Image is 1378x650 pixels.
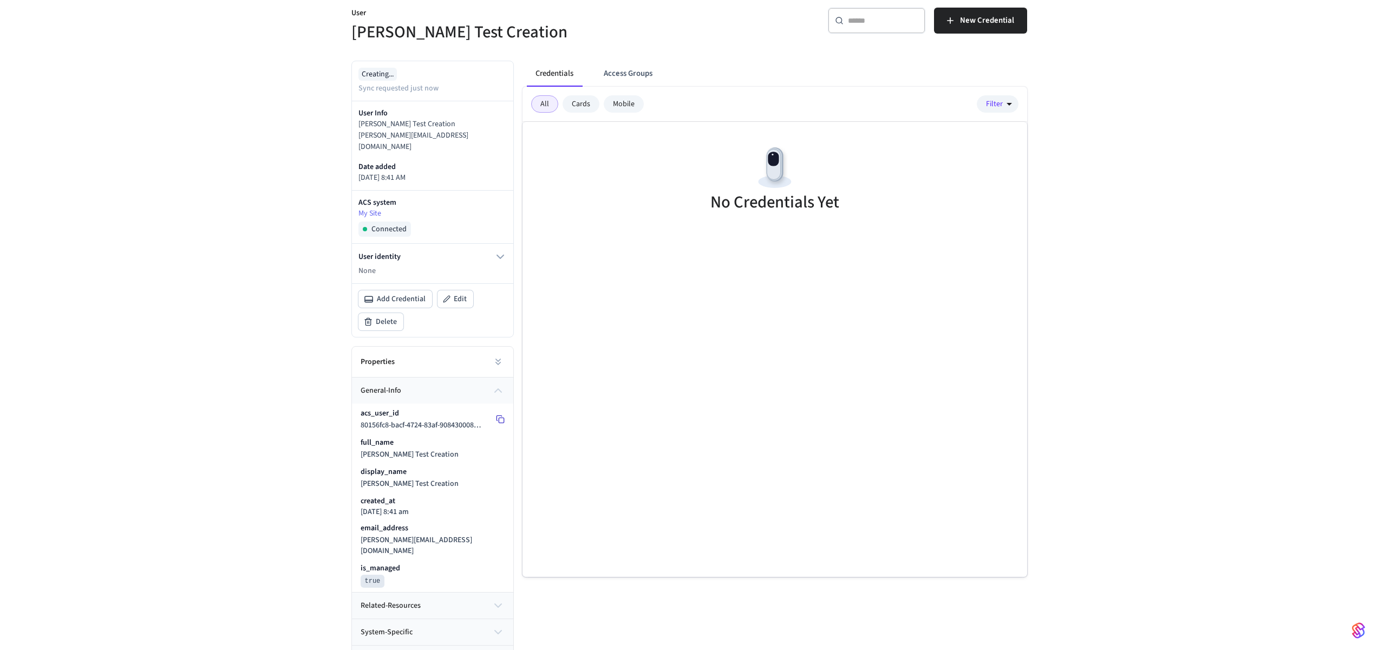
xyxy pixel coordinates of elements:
a: My Site [358,208,507,219]
span: Edit [454,294,467,304]
p: display_name [361,466,407,477]
span: related-resources [361,600,421,612]
button: system-specific [352,619,513,645]
p: Date added [358,161,507,172]
button: general-info [352,378,513,404]
span: system-specific [361,627,413,638]
span: general-info [361,385,401,396]
h5: No Credentials Yet [710,191,839,213]
span: Connected [371,224,407,235]
span: Delete [376,316,397,327]
div: Cards [563,95,599,113]
p: [DATE] 8:41 AM [358,172,507,184]
img: Devices Empty State [750,144,799,192]
button: Delete [358,313,403,330]
span: [PERSON_NAME] Test Creation [361,478,459,489]
span: 80156fc8-bacf-4724-83af-908430008e82 [361,420,485,431]
button: Credentials [527,61,582,87]
h5: [PERSON_NAME] Test Creation [351,21,683,43]
button: Edit [437,290,473,308]
button: Filter [977,95,1018,113]
p: full_name [361,437,394,448]
p: User [351,8,683,21]
div: Creating... [358,68,397,81]
span: [PERSON_NAME][EMAIL_ADDRESS][DOMAIN_NAME] [361,535,472,556]
span: New Credential [960,14,1014,28]
h2: Properties [361,356,395,367]
button: User identity [358,250,507,263]
p: [PERSON_NAME][EMAIL_ADDRESS][DOMAIN_NAME] [358,130,507,153]
button: related-resources [352,593,513,619]
button: Access Groups [595,61,661,87]
div: Mobile [604,95,644,113]
p: Sync requested just now [358,83,439,94]
pre: true [361,575,385,588]
p: [PERSON_NAME] Test Creation [358,119,507,130]
p: User Info [358,108,507,119]
div: All [531,95,558,113]
div: general-info [352,404,513,592]
img: SeamLogoGradient.69752ec5.svg [1352,622,1365,639]
button: New Credential [934,8,1027,34]
span: [PERSON_NAME] Test Creation [361,449,459,460]
span: Add Credential [377,294,426,304]
p: None [358,265,507,277]
p: is_managed [361,563,400,574]
p: [DATE] 8:41 am [361,508,409,516]
p: acs_user_id [361,408,399,419]
button: Add Credential [358,290,432,308]
p: created_at [361,496,395,506]
p: ACS system [358,197,507,208]
p: email_address [361,523,408,534]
